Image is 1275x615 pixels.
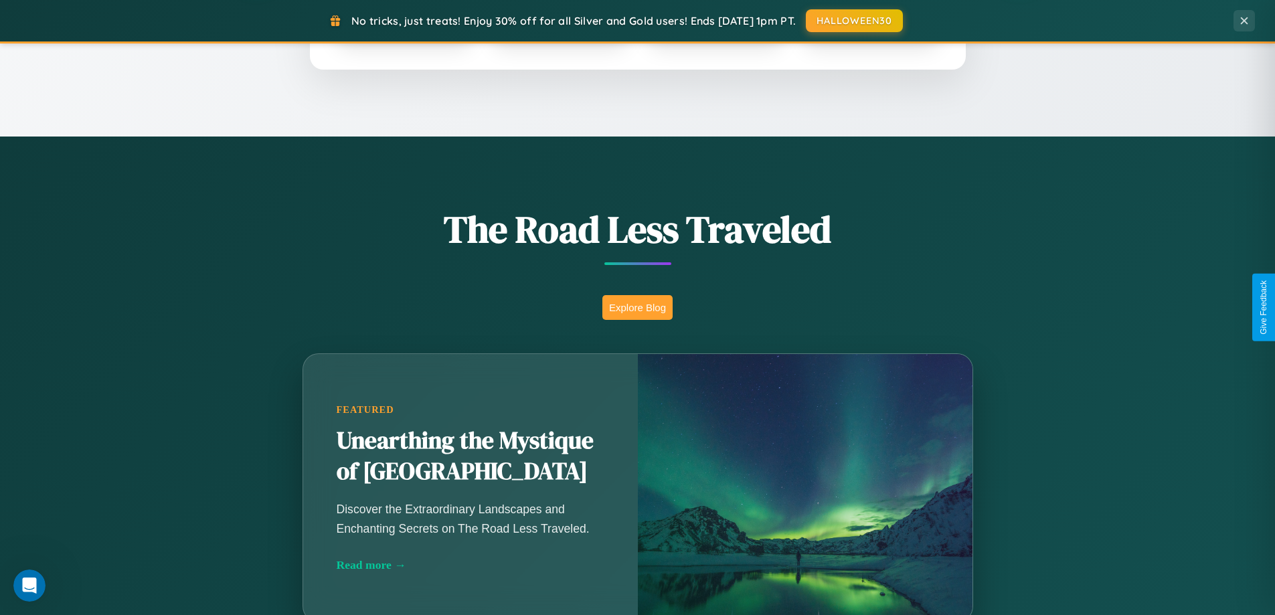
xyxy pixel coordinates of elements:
button: HALLOWEEN30 [806,9,903,32]
p: Discover the Extraordinary Landscapes and Enchanting Secrets on The Road Less Traveled. [337,500,604,537]
div: Give Feedback [1259,280,1268,335]
h2: Unearthing the Mystique of [GEOGRAPHIC_DATA] [337,426,604,487]
iframe: Intercom live chat [13,569,46,602]
h1: The Road Less Traveled [236,203,1039,255]
span: No tricks, just treats! Enjoy 30% off for all Silver and Gold users! Ends [DATE] 1pm PT. [351,14,796,27]
button: Explore Blog [602,295,673,320]
div: Featured [337,404,604,416]
div: Read more → [337,558,604,572]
